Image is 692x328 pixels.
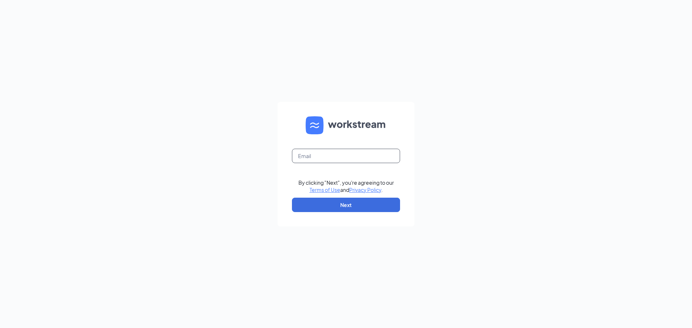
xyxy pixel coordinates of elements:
[306,116,386,134] img: WS logo and Workstream text
[298,179,394,193] div: By clicking "Next", you're agreeing to our and .
[349,187,381,193] a: Privacy Policy
[292,198,400,212] button: Next
[292,149,400,163] input: Email
[310,187,340,193] a: Terms of Use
